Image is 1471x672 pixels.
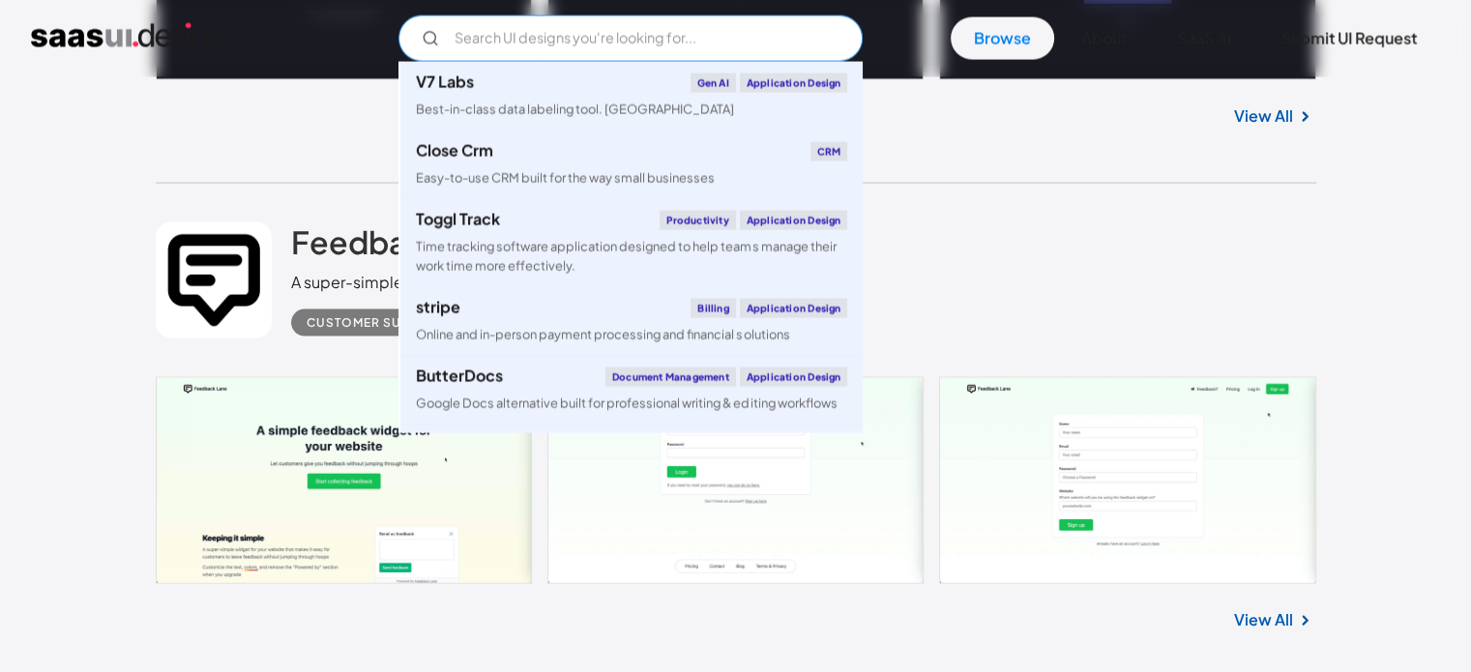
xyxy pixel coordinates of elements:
div: Document Management [605,367,736,387]
a: View All [1234,104,1293,128]
div: Best-in-class data labeling tool. [GEOGRAPHIC_DATA] [416,101,734,119]
div: Billing [691,299,735,318]
div: Application Design [740,211,848,230]
div: Online and in-person payment processing and financial solutions [416,326,789,344]
div: Productivity [660,211,735,230]
div: Time tracking software application designed to help teams manage their work time more effectively. [416,238,847,275]
a: Browse [951,17,1054,60]
a: View All [1234,608,1293,631]
div: Customer Support [307,311,446,335]
a: stripeBillingApplication DesignOnline and in-person payment processing and financial solutions [400,287,863,356]
a: Close CrmCRMEasy-to-use CRM built for the way small businesses [400,131,863,199]
div: Toggl Track [416,212,500,227]
div: Gen AI [691,73,736,93]
a: Submit UI Request [1258,17,1440,60]
a: SaaS Ai [1154,17,1254,60]
a: Feedback Lane [291,222,521,271]
a: home [31,23,223,54]
div: Application Design [740,299,848,318]
div: CRM [810,142,848,161]
div: Close Crm [416,143,493,159]
h2: Feedback Lane [291,222,521,261]
div: Application Design [740,73,848,93]
div: ButterDocs [416,368,503,384]
a: About [1058,17,1150,60]
input: Search UI designs you're looking for... [398,15,863,62]
a: Toggl TrackProductivityApplication DesignTime tracking software application designed to help team... [400,199,863,286]
div: Easy-to-use CRM built for the way small businesses [416,169,715,188]
form: Email Form [398,15,863,62]
div: stripe [416,300,460,315]
div: Google Docs alternative built for professional writing & editing workflows [416,394,837,413]
div: V7 Labs [416,74,474,90]
div: A super-simple widget for your website [291,271,580,294]
a: V7 LabsGen AIApplication DesignBest-in-class data labeling tool. [GEOGRAPHIC_DATA] [400,62,863,131]
a: ButterDocsDocument ManagementApplication DesignGoogle Docs alternative built for professional wri... [400,356,863,424]
a: klaviyoEmail MarketingApplication DesignCreate personalised customer experiences across email, SM... [400,424,863,511]
div: Application Design [740,367,848,387]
